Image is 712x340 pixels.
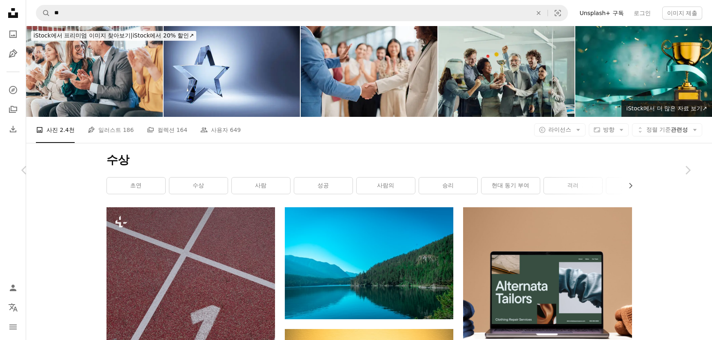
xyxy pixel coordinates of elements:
a: Unsplash+ 구독 [574,7,628,20]
a: 허 슬 [606,178,665,194]
span: 라이선스 [548,126,571,133]
a: 다운로드 내역 [5,121,21,137]
span: iStock에서 더 많은 자료 보기 ↗ [626,105,707,112]
a: 컬렉션 164 [147,117,187,143]
img: 낮에는 푸른 하늘 아래 호수 옆의 푸른 나무 [285,207,453,319]
a: 격려 [544,178,602,194]
a: 낮에는 푸른 하늘 아래 호수 옆의 푸른 나무 [285,259,453,267]
span: 관련성 [646,126,688,134]
span: iStock에서 프리미엄 이미지 찾아보기 | [33,32,133,39]
span: 164 [176,125,187,134]
a: 승리 [419,178,477,194]
button: 메뉴 [5,319,21,335]
img: Cheerful business team celebrating winning a trophy in the office. [438,26,575,117]
a: 초연 [107,178,165,194]
img: 사람들, 비즈니스, 성공에 대한 악수 또는 박수 또는 동기 부여, 신뢰 또는 지원으로서의 감사. 사업가, 직원 또는 직장에서 악수, 채용 또는 승진으로 와우 경력 성취 [301,26,437,117]
button: 방향 [589,123,629,136]
a: 컬렉션 [5,101,21,118]
a: 성공 [294,178,353,194]
a: 사진 [5,26,21,42]
a: iStock에서 프리미엄 이미지 찾아보기|iStock에서 20% 할인↗ [26,26,201,46]
button: 이미지 제출 [662,7,702,20]
a: 사람 [232,178,290,194]
a: 로그인 [629,7,656,20]
button: 언어 [5,299,21,316]
span: iStock에서 20% 할인 ↗ [33,32,194,39]
span: 649 [230,125,241,134]
h1: 수상 [106,153,632,167]
a: 사람의 [357,178,415,194]
a: 탐색 [5,82,21,98]
button: 정렬 기준관련성 [632,123,702,136]
a: 일러스트 [5,46,21,62]
a: iStock에서 더 많은 자료 보기↗ [621,101,712,117]
a: 일러스트 186 [88,117,134,143]
span: 정렬 기준 [646,126,671,133]
a: 로그인 / 가입 [5,280,21,296]
button: Unsplash 검색 [36,5,50,21]
button: 시각적 검색 [548,5,568,21]
img: Business people applauding [26,26,163,117]
span: 방향 [603,126,614,133]
form: 사이트 전체에서 이미지 찾기 [36,5,568,21]
a: 수상 [169,178,228,194]
span: 186 [123,125,134,134]
button: 목록을 오른쪽으로 스크롤 [623,178,632,194]
img: 결승선에 도달하세요. 당첨되신 것을 축하드립니다. 비디오 게임. 최우수상. 우승 트로피. e스포츠 1위. 경쟁. 법적 소송에서 승소. 법정 소송에서 승소하십시오. 3D 렌더링. [575,26,712,117]
img: 크리스탈 유리 별 트로피, 와, , 3D 렌더링 [164,26,300,117]
a: 현대 동기 부여 [481,178,540,194]
button: 삭제 [530,5,548,21]
button: 라이선스 [534,123,586,136]
a: 사용자 649 [200,117,241,143]
a: 다음 [663,131,712,209]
